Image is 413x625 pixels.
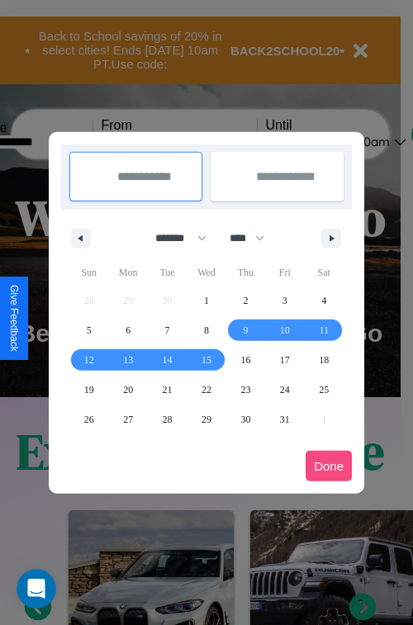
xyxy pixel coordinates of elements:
[204,315,209,345] span: 8
[202,375,211,405] span: 22
[187,375,225,405] button: 22
[265,345,304,375] button: 17
[148,259,187,286] span: Tue
[319,375,329,405] span: 25
[123,375,133,405] span: 20
[69,405,108,434] button: 26
[8,285,20,352] div: Give Feedback
[305,286,344,315] button: 4
[69,375,108,405] button: 19
[282,286,287,315] span: 3
[306,451,352,481] button: Done
[280,315,290,345] span: 10
[305,315,344,345] button: 11
[265,286,304,315] button: 3
[187,315,225,345] button: 8
[321,286,326,315] span: 4
[87,315,92,345] span: 5
[69,345,108,375] button: 12
[84,405,94,434] span: 26
[240,405,250,434] span: 30
[108,405,147,434] button: 27
[84,345,94,375] span: 12
[243,286,248,315] span: 2
[69,259,108,286] span: Sun
[265,375,304,405] button: 24
[187,286,225,315] button: 1
[265,405,304,434] button: 31
[226,345,265,375] button: 16
[226,286,265,315] button: 2
[187,405,225,434] button: 29
[240,345,250,375] span: 16
[226,259,265,286] span: Thu
[163,375,173,405] span: 21
[280,375,290,405] span: 24
[280,405,290,434] span: 31
[17,569,56,608] iframe: Intercom live chat
[108,315,147,345] button: 6
[243,315,248,345] span: 9
[126,315,131,345] span: 6
[240,375,250,405] span: 23
[123,345,133,375] span: 13
[202,405,211,434] span: 29
[163,345,173,375] span: 14
[204,286,209,315] span: 1
[108,259,147,286] span: Mon
[69,315,108,345] button: 5
[305,375,344,405] button: 25
[108,345,147,375] button: 13
[108,375,147,405] button: 20
[123,405,133,434] span: 27
[280,345,290,375] span: 17
[265,259,304,286] span: Fri
[187,345,225,375] button: 15
[163,405,173,434] span: 28
[226,375,265,405] button: 23
[319,315,329,345] span: 11
[165,315,170,345] span: 7
[305,345,344,375] button: 18
[265,315,304,345] button: 10
[148,315,187,345] button: 7
[148,375,187,405] button: 21
[226,405,265,434] button: 30
[84,375,94,405] span: 19
[187,259,225,286] span: Wed
[305,259,344,286] span: Sat
[226,315,265,345] button: 9
[148,345,187,375] button: 14
[202,345,211,375] span: 15
[319,345,329,375] span: 18
[148,405,187,434] button: 28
